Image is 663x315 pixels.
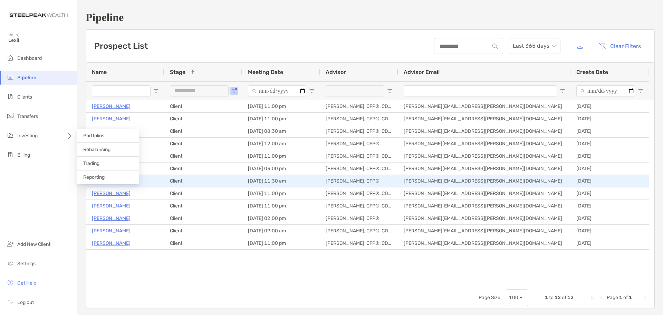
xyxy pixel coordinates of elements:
[8,3,69,28] img: Zoe Logo
[242,212,320,224] div: [DATE] 02:00 pm
[629,295,632,300] span: 1
[643,295,648,300] div: Last Page
[492,44,498,49] img: input icon
[635,295,640,300] div: Next Page
[404,85,557,96] input: Advisor Email Filter Input
[571,212,649,224] div: [DATE]
[164,237,242,249] div: Client
[231,88,237,94] button: Open Filter Menu
[92,239,131,248] a: [PERSON_NAME]
[320,125,398,137] div: [PERSON_NAME], CFP®, CDFA®
[242,187,320,200] div: [DATE] 11:00 pm
[571,237,649,249] div: [DATE]
[6,73,15,81] img: pipeline icon
[242,150,320,162] div: [DATE] 11:00 pm
[320,113,398,125] div: [PERSON_NAME], CFP®, CDFA®
[248,85,306,96] input: Meeting Date Filter Input
[6,92,15,101] img: clients icon
[94,41,148,51] h3: Prospect List
[598,295,604,300] div: Previous Page
[17,299,34,305] span: Log out
[506,289,528,306] div: Page Size
[164,125,242,137] div: Client
[17,261,36,267] span: Settings
[623,295,628,300] span: of
[164,163,242,175] div: Client
[242,113,320,125] div: [DATE] 11:00 pm
[320,163,398,175] div: [PERSON_NAME], CFP®, CDFA®
[6,240,15,248] img: add_new_client icon
[6,278,15,287] img: get-help icon
[320,200,398,212] div: [PERSON_NAME], CFP®, CDFA®
[92,85,151,96] input: Name Filter Input
[398,163,571,175] div: [PERSON_NAME][EMAIL_ADDRESS][PERSON_NAME][DOMAIN_NAME]
[555,295,561,300] span: 12
[571,225,649,237] div: [DATE]
[17,113,38,119] span: Transfers
[571,113,649,125] div: [DATE]
[164,100,242,112] div: Client
[92,226,131,235] a: [PERSON_NAME]
[6,259,15,267] img: settings icon
[320,100,398,112] div: [PERSON_NAME], CFP®, CDFA®
[398,187,571,200] div: [PERSON_NAME][EMAIL_ADDRESS][PERSON_NAME][DOMAIN_NAME]
[398,200,571,212] div: [PERSON_NAME][EMAIL_ADDRESS][PERSON_NAME][DOMAIN_NAME]
[164,225,242,237] div: Client
[398,100,571,112] div: [PERSON_NAME][EMAIL_ADDRESS][PERSON_NAME][DOMAIN_NAME]
[320,175,398,187] div: [PERSON_NAME], CFP®
[92,69,107,75] span: Name
[398,125,571,137] div: [PERSON_NAME][EMAIL_ADDRESS][PERSON_NAME][DOMAIN_NAME]
[638,88,643,94] button: Open Filter Menu
[17,55,42,61] span: Dashboard
[6,150,15,159] img: billing icon
[326,69,346,75] span: Advisor
[242,163,320,175] div: [DATE] 03:00 pm
[571,187,649,200] div: [DATE]
[571,100,649,112] div: [DATE]
[607,295,618,300] span: Page
[398,175,571,187] div: [PERSON_NAME][EMAIL_ADDRESS][PERSON_NAME][DOMAIN_NAME]
[17,94,32,100] span: Clients
[560,88,565,94] button: Open Filter Menu
[92,202,131,210] a: [PERSON_NAME]
[92,114,131,123] p: [PERSON_NAME]
[576,69,608,75] span: Create Date
[164,175,242,187] div: Client
[17,241,50,247] span: Add New Client
[320,150,398,162] div: [PERSON_NAME], CFP®, CDFA®
[92,127,131,136] a: [PERSON_NAME]
[619,295,622,300] span: 1
[86,11,655,24] h1: Pipeline
[92,102,131,111] p: [PERSON_NAME]
[164,138,242,150] div: Client
[398,138,571,150] div: [PERSON_NAME][EMAIL_ADDRESS][PERSON_NAME][DOMAIN_NAME]
[398,212,571,224] div: [PERSON_NAME][EMAIL_ADDRESS][PERSON_NAME][DOMAIN_NAME]
[242,100,320,112] div: [DATE] 11:00 pm
[92,214,131,223] p: [PERSON_NAME]
[242,125,320,137] div: [DATE] 08:30 am
[83,147,110,152] span: Rebalancing
[571,200,649,212] div: [DATE]
[320,225,398,237] div: [PERSON_NAME], CFP®, CDFA®
[571,175,649,187] div: [DATE]
[590,295,596,300] div: First Page
[513,38,556,54] span: Last 365 days
[387,88,393,94] button: Open Filter Menu
[6,112,15,120] img: transfers icon
[242,225,320,237] div: [DATE] 09:00 am
[594,38,646,54] button: Clear Filters
[164,212,242,224] div: Client
[83,174,105,180] span: Reporting
[6,54,15,62] img: dashboard icon
[170,69,185,75] span: Stage
[571,138,649,150] div: [DATE]
[92,189,131,198] a: [PERSON_NAME]
[17,152,30,158] span: Billing
[83,133,104,139] span: Portfolios
[571,125,649,137] div: [DATE]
